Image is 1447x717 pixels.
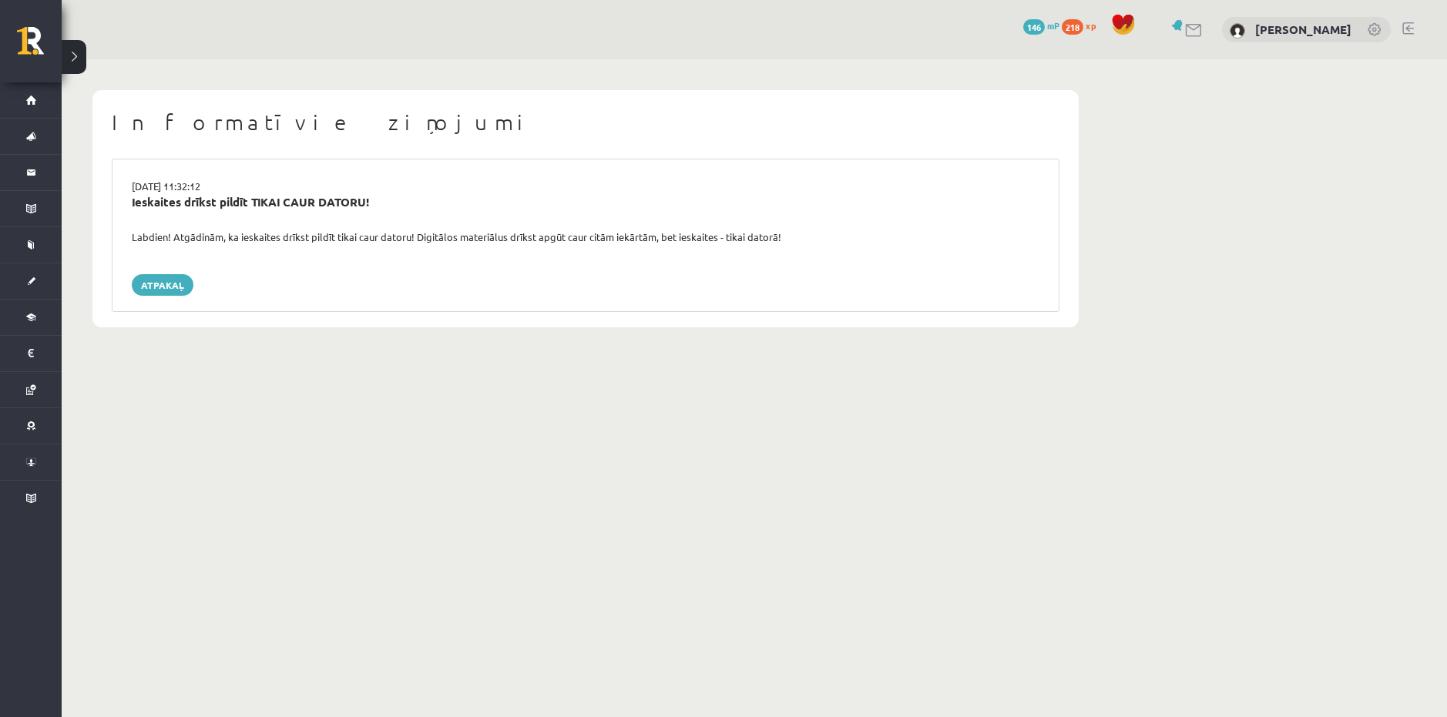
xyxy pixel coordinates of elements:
a: [PERSON_NAME] [1255,22,1351,37]
a: Rīgas 1. Tālmācības vidusskola [17,27,62,65]
span: 146 [1023,19,1045,35]
span: xp [1086,19,1096,32]
div: Labdien! Atgādinām, ka ieskaites drīkst pildīt tikai caur datoru! Digitālos materiālus drīkst apg... [120,230,1051,245]
span: mP [1047,19,1059,32]
span: 218 [1062,19,1083,35]
h1: Informatīvie ziņojumi [112,109,1059,136]
a: 218 xp [1062,19,1103,32]
a: 146 mP [1023,19,1059,32]
div: Ieskaites drīkst pildīt TIKAI CAUR DATORU! [132,193,1039,211]
img: Vitālijs Čugunovs [1230,23,1245,39]
div: [DATE] 11:32:12 [120,179,1051,194]
a: Atpakaļ [132,274,193,296]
